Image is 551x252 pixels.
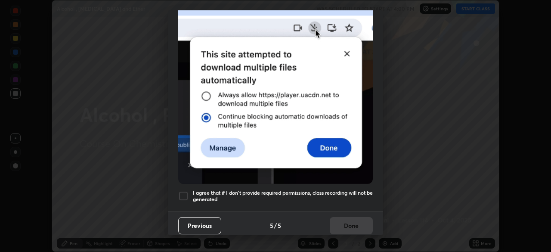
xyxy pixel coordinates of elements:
[278,221,281,230] h4: 5
[274,221,277,230] h4: /
[193,190,373,203] h5: I agree that if I don't provide required permissions, class recording will not be generated
[270,221,273,230] h4: 5
[178,217,221,234] button: Previous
